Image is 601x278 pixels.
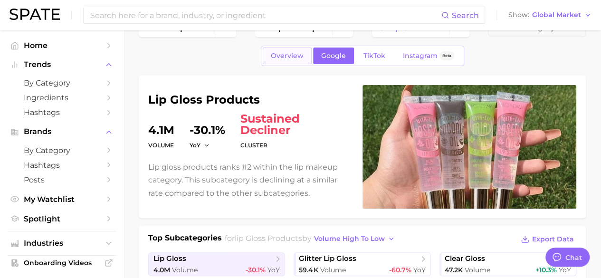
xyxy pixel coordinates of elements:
[24,108,100,117] span: Hashtags
[314,235,385,243] span: volume high to low
[8,125,116,139] button: Brands
[559,266,571,274] span: YoY
[190,141,200,149] span: YoY
[313,48,354,64] a: Google
[24,161,100,170] span: Hashtags
[235,234,302,243] span: lip gloss products
[465,266,490,274] span: Volume
[363,52,385,60] span: TikTok
[506,9,594,21] button: ShowGlobal Market
[8,192,116,207] a: My Watchlist
[24,259,100,267] span: Onboarding Videos
[24,41,100,50] span: Home
[8,236,116,250] button: Industries
[240,140,351,151] dt: cluster
[225,234,398,243] span: for by
[89,7,441,23] input: Search here for a brand, industry, or ingredient
[172,266,198,274] span: Volume
[148,232,222,247] h1: Top Subcategories
[8,173,116,187] a: Posts
[395,48,462,64] a: InstagramBeta
[8,143,116,158] a: by Category
[8,256,116,270] a: Onboarding Videos
[148,94,351,105] h1: lip gloss products
[24,93,100,102] span: Ingredients
[8,58,116,72] button: Trends
[355,48,393,64] a: TikTok
[24,127,100,136] span: Brands
[320,266,345,274] span: Volume
[148,113,174,136] dd: 4.1m
[403,52,438,60] span: Instagram
[10,9,60,20] img: SPATE
[8,158,116,173] a: Hashtags
[312,232,398,245] button: volume high to low
[299,266,318,274] span: 59.4k
[445,254,485,263] span: clear gloss
[452,11,479,20] span: Search
[8,90,116,105] a: Ingredients
[24,214,100,223] span: Spotlight
[532,12,581,18] span: Global Market
[190,141,210,149] button: YoY
[148,252,285,276] a: lip gloss4.0m Volume-30.1% YoY
[445,266,463,274] span: 47.2k
[321,52,346,60] span: Google
[8,105,116,120] a: Hashtags
[153,266,170,274] span: 4.0m
[294,252,430,276] a: glitter lip gloss59.4k Volume-60.7% YoY
[271,52,304,60] span: Overview
[263,48,312,64] a: Overview
[299,254,356,263] span: glitter lip gloss
[413,266,426,274] span: YoY
[148,161,351,200] p: Lip gloss products ranks #2 within the lip makeup category. This subcategory is declining at a si...
[24,146,100,155] span: by Category
[148,140,174,151] dt: volume
[24,78,100,87] span: by Category
[8,76,116,90] a: by Category
[389,266,411,274] span: -60.7%
[518,232,576,246] button: Export Data
[442,52,451,60] span: Beta
[24,175,100,184] span: Posts
[439,252,576,276] a: clear gloss47.2k Volume+10.3% YoY
[8,38,116,53] a: Home
[8,211,116,226] a: Spotlight
[24,195,100,204] span: My Watchlist
[246,266,266,274] span: -30.1%
[24,239,100,248] span: Industries
[24,60,100,69] span: Trends
[267,266,280,274] span: YoY
[535,266,557,274] span: +10.3%
[508,12,529,18] span: Show
[240,113,351,136] span: sustained decliner
[532,235,574,243] span: Export Data
[153,254,186,263] span: lip gloss
[190,113,225,136] dd: -30.1%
